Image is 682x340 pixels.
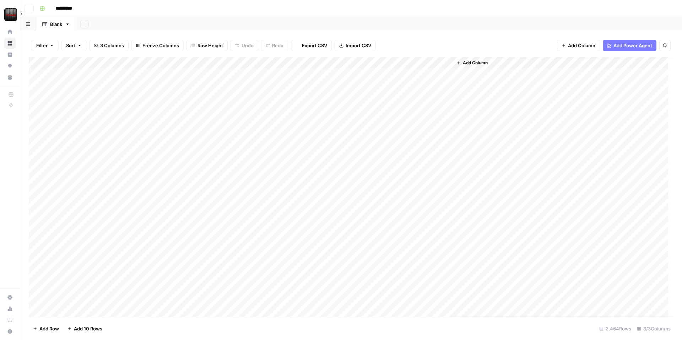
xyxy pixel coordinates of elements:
button: Row Height [186,40,228,51]
span: Import CSV [346,42,371,49]
a: Learning Hub [4,314,16,326]
button: Add Column [454,58,491,68]
img: Tire Rack Logo [4,8,17,21]
button: Add 10 Rows [63,323,107,334]
a: Insights [4,49,16,60]
span: Sort [66,42,75,49]
a: Your Data [4,72,16,83]
span: Add Row [39,325,59,332]
a: Blank [36,17,76,31]
button: 3 Columns [89,40,129,51]
span: 3 Columns [100,42,124,49]
button: Workspace: Tire Rack [4,6,16,23]
div: Blank [50,21,62,28]
button: Export CSV [291,40,332,51]
button: Add Row [29,323,63,334]
span: Add Column [568,42,595,49]
span: Filter [36,42,48,49]
button: Freeze Columns [131,40,184,51]
span: Add 10 Rows [74,325,102,332]
div: 3/3 Columns [634,323,673,334]
span: Add Power Agent [613,42,652,49]
a: Usage [4,303,16,314]
span: Add Column [463,60,488,66]
a: Opportunities [4,60,16,72]
button: Help + Support [4,326,16,337]
button: Undo [231,40,258,51]
button: Import CSV [335,40,376,51]
span: Undo [242,42,254,49]
button: Filter [32,40,59,51]
span: Redo [272,42,283,49]
button: Sort [61,40,86,51]
span: Row Height [197,42,223,49]
span: Freeze Columns [142,42,179,49]
a: Home [4,26,16,38]
a: Settings [4,292,16,303]
button: Add Column [557,40,600,51]
button: Redo [261,40,288,51]
a: Browse [4,38,16,49]
span: Export CSV [302,42,327,49]
button: Add Power Agent [603,40,656,51]
div: 2,464 Rows [596,323,634,334]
